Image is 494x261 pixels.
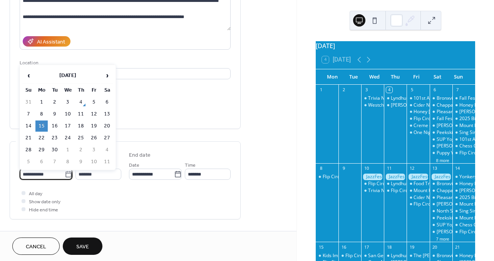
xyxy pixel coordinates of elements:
span: Date [129,161,139,169]
div: 9 [341,166,347,171]
div: 20 [432,244,438,250]
div: 101st Annual Yorktown Grange Fair [414,95,489,102]
div: Lyndhurst Landscape Volunteering [391,253,465,259]
div: Lyndhurst Landscape Volunteering [391,181,465,187]
div: Cider Nights with live music & food truck at Harvest Moon's Hardscrabble Cider [407,194,429,201]
div: Irvington Farmer's Market [452,109,475,115]
div: Flip Circus - Yorktown [452,229,475,235]
div: Yonkers Marathon, Half Marathon & 5K [452,174,475,180]
div: 101st Annual Yorktown Grange Fair [407,95,429,102]
td: 23 [49,132,61,144]
div: Puppy Yoga [437,150,462,156]
div: Chess Club at Sing Sing Kill Brewery [452,143,475,149]
div: Kids Improv & Sketch Classes at Unthinkable Comedy [316,253,338,259]
div: JazzFest White Plains: Sept. 10 - 14 [430,174,452,180]
div: Puppy Yoga [430,150,452,156]
td: 3 [88,144,100,156]
div: Mount Kisco Septemberfest [452,215,475,221]
div: Creme de la Creme Pole Dancing Show [407,122,429,129]
td: 21 [22,132,35,144]
div: Sing Sing Kill Brewery Run Club [452,129,475,136]
div: Chappaqua Farmers Market [430,187,452,194]
div: San Gennaro Feast Yorktown [361,253,384,259]
div: Honey Bee Grove Flower Farm - Sunset U-Pick Flowers [407,109,429,115]
div: End date [129,151,151,159]
td: 2 [49,97,61,108]
div: Lyndhurst Landscape Volunteering [384,95,407,102]
div: Mon [322,69,343,85]
div: 7 [455,87,461,93]
td: 6 [35,156,48,167]
div: Flip Circus - [GEOGRAPHIC_DATA] [368,181,440,187]
span: Recurring event [20,229,60,237]
div: Lyndhurst Landscape Volunteering [391,95,465,102]
th: Fr [88,85,100,96]
div: Flip Circus - [GEOGRAPHIC_DATA] [414,201,486,207]
div: Mount Kisco Septemberfest [407,187,429,194]
div: Kids Improv & Sketch Classes at Unthinkable Comedy [323,253,437,259]
div: Bronxville Farmers Market [430,95,452,102]
div: Honey Bee Grove Flower Farm - Farmers Market [452,253,475,259]
td: 26 [88,132,100,144]
td: 13 [101,109,113,120]
a: Cancel [12,238,60,255]
div: Flip Circus - Yorktown [361,181,384,187]
td: 30 [49,144,61,156]
div: Chess Club at Sing Sing Kill Brewery [452,222,475,228]
div: John Jay Homestead Farm Market In Katonah [430,122,452,129]
div: Thu [385,69,406,85]
div: Flip Circus - Yorktown [338,253,361,259]
div: 11 [386,166,392,171]
td: 8 [62,156,74,167]
div: John Jay Homestead Farm Market In Katonah [430,201,452,207]
td: 31 [22,97,35,108]
td: 5 [88,97,100,108]
div: 21 [455,244,461,250]
div: Chappaqua Farmers Market [430,102,452,109]
td: 20 [101,120,113,132]
div: 3 [363,87,369,93]
div: 6 [432,87,438,93]
div: The Marshall Tucker Band [407,253,429,259]
div: Peekskill Farmers Market [430,129,452,136]
button: AI Assistant [23,36,70,47]
div: Sat [427,69,448,85]
td: 10 [62,109,74,120]
div: 8 [318,166,324,171]
button: 7 more [433,235,452,242]
span: Hide end time [29,206,58,214]
div: San Gennaro Feast [GEOGRAPHIC_DATA] [368,253,457,259]
td: 9 [49,109,61,120]
div: One Night of Queen performed by Gary Mullen & the Works [407,129,429,136]
td: 10 [88,156,100,167]
td: 15 [35,120,48,132]
td: 25 [75,132,87,144]
td: 5 [22,156,35,167]
div: Fall Festival at Harvest Moon Orchard [452,95,475,102]
div: TASH Farmer's Market at Patriot's Park [430,229,452,235]
div: 15 [318,244,324,250]
td: 11 [101,156,113,167]
div: Peekskill Farmers Market [437,129,491,136]
td: 29 [35,144,48,156]
th: Th [75,85,87,96]
td: 12 [88,109,100,120]
div: Flip Circus - Yorktown [407,201,429,207]
div: Cider Nights with live music & food truck at Harvest Moon's Hardscrabble Cider [407,102,429,109]
div: TASH Farmer's Market at Patriot's Park [430,143,452,149]
div: Flip Circus - [GEOGRAPHIC_DATA] [414,115,486,122]
td: 7 [49,156,61,167]
th: Tu [49,85,61,96]
div: 4 [386,87,392,93]
td: 2 [75,144,87,156]
div: Fri [406,69,427,85]
div: North Salem Farmers Market [430,208,452,214]
div: JazzFest White Plains: Sept. 10 - 14 [361,174,384,180]
div: Mount Kisco Farmers Market [452,201,475,207]
div: Westchester Soccer Club Home Game - Richmond Kickers at Westchester SC [361,102,384,109]
div: 2025 Bicycle Sundays [452,115,475,122]
div: Bronxville Farmers Market [430,253,452,259]
div: JazzFest White Plains: Sept. 10 - 14 [384,174,407,180]
td: 7 [22,109,35,120]
div: 12 [409,166,415,171]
